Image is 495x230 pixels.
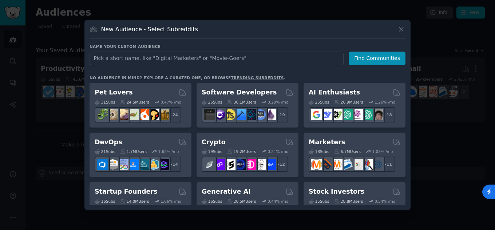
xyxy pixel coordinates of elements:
[311,109,322,120] img: GoogleGeminiAI
[166,107,181,122] div: + 24
[158,159,169,170] img: PlatformEngineers
[309,187,364,196] h2: Stock Investors
[375,100,395,105] div: 1.26 % /mo
[265,159,276,170] img: defi_
[90,44,405,49] h3: Name your custom audience
[90,52,344,65] input: Pick a short name, like "Digital Marketers" or "Movie-Goers"
[309,149,329,154] div: 18 Sub s
[202,100,222,105] div: 26 Sub s
[95,100,115,105] div: 31 Sub s
[334,199,363,204] div: 28.8M Users
[341,109,353,120] img: chatgpt_promptDesign
[204,159,215,170] img: ethfinance
[202,138,226,147] h2: Crypto
[309,88,360,97] h2: AI Enthusiasts
[101,25,198,33] h3: New Audience - Select Subreddits
[309,138,345,147] h2: Marketers
[214,109,225,120] img: csharp
[265,109,276,120] img: elixir
[224,159,235,170] img: ethstaker
[268,100,288,105] div: 0.29 % /mo
[255,109,266,120] img: AskComputerScience
[380,107,395,122] div: + 18
[372,159,383,170] img: OnlineMarketing
[234,109,246,120] img: iOSProgramming
[341,159,353,170] img: Emailmarketing
[148,109,159,120] img: PetAdvice
[268,149,288,154] div: 0.21 % /mo
[127,159,139,170] img: DevOpsLinks
[202,88,277,97] h2: Software Developers
[120,199,149,204] div: 14.0M Users
[227,100,256,105] div: 30.1M Users
[352,109,363,120] img: OpenAIDev
[148,159,159,170] img: aws_cdk
[120,149,147,154] div: 1.7M Users
[117,109,128,120] img: leopardgeckos
[352,159,363,170] img: googleads
[161,100,181,105] div: 0.47 % /mo
[224,109,235,120] img: learnjavascript
[321,109,332,120] img: DeepSeek
[227,149,256,154] div: 19.2M Users
[95,149,115,154] div: 21 Sub s
[95,199,115,204] div: 16 Sub s
[227,199,256,204] div: 20.5M Users
[202,187,251,196] h2: Generative AI
[117,159,128,170] img: Docker_DevOps
[158,109,169,120] img: dogbreed
[331,109,342,120] img: AItoolsCatalog
[107,159,118,170] img: AWS_Certified_Experts
[372,109,383,120] img: ArtificalIntelligence
[158,149,179,154] div: 1.62 % /mo
[321,159,332,170] img: bigseo
[380,157,395,172] div: + 11
[95,88,133,97] h2: Pet Lovers
[362,159,373,170] img: MarketingResearch
[268,199,288,204] div: 0.44 % /mo
[202,199,222,204] div: 16 Sub s
[309,100,329,105] div: 25 Sub s
[311,159,322,170] img: content_marketing
[107,109,118,120] img: ballpython
[372,149,393,154] div: 1.03 % /mo
[120,100,149,105] div: 24.5M Users
[97,159,108,170] img: azuredevops
[214,159,225,170] img: 0xPolygon
[334,149,361,154] div: 6.7M Users
[95,138,122,147] h2: DevOps
[309,199,329,204] div: 15 Sub s
[161,199,181,204] div: 1.06 % /mo
[166,157,181,172] div: + 14
[138,109,149,120] img: cockatiel
[362,109,373,120] img: chatgpt_prompts_
[334,100,363,105] div: 20.9M Users
[331,159,342,170] img: AskMarketing
[97,109,108,120] img: herpetology
[273,157,288,172] div: + 12
[90,75,285,80] div: No audience in mind? Explore a curated one, or browse .
[349,52,405,65] button: Find Communities
[245,159,256,170] img: defiblockchain
[255,159,266,170] img: CryptoNews
[95,187,157,196] h2: Startup Founders
[202,149,222,154] div: 19 Sub s
[234,159,246,170] img: web3
[273,107,288,122] div: + 19
[204,109,215,120] img: software
[127,109,139,120] img: turtle
[245,109,256,120] img: reactnative
[231,76,284,80] a: trending subreddits
[138,159,149,170] img: platformengineering
[375,199,395,204] div: 0.54 % /mo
